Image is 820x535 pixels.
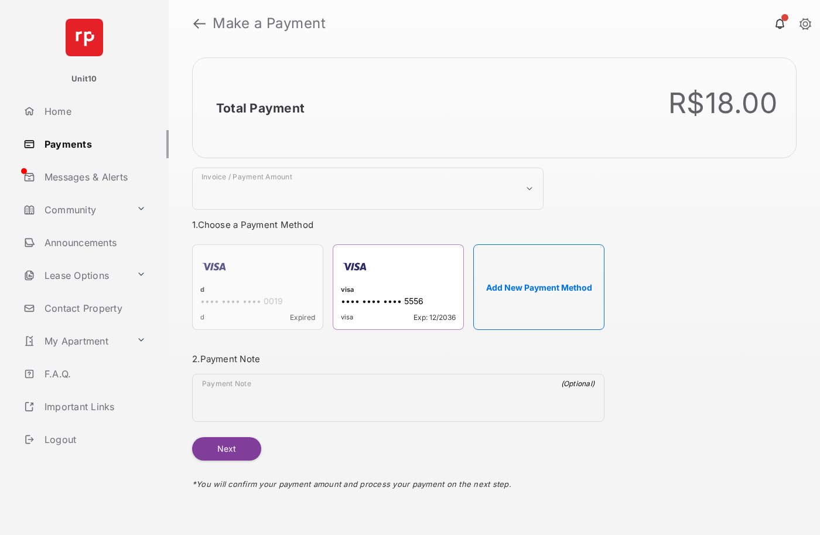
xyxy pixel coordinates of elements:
div: •••• •••• •••• 5556 [341,296,456,308]
div: * You will confirm your payment amount and process your payment on the next step. [192,461,604,500]
div: •••• •••• •••• 0019 [200,296,315,308]
span: visa [341,313,353,322]
a: Messages & Alerts [19,163,169,191]
div: R$18.00 [668,86,777,120]
span: d [200,313,204,322]
strong: Make a Payment [213,16,326,30]
a: Community [19,196,132,224]
a: F.A.Q. [19,360,169,388]
h3: 2. Payment Note [192,353,604,364]
a: Payments [19,130,169,158]
button: Add New Payment Method [473,244,604,330]
span: Exp: 12/2036 [414,313,456,322]
button: Next [192,437,261,461]
div: d [200,285,315,296]
a: Lease Options [19,261,132,289]
a: My Apartment [19,327,132,355]
a: Logout [19,425,169,454]
a: Contact Property [19,294,169,322]
div: visa•••• •••• •••• 5556visaExp: 12/2036 [333,244,464,330]
h3: 1. Choose a Payment Method [192,219,604,230]
a: Important Links [19,393,151,421]
h2: Total Payment [216,101,305,115]
a: Announcements [19,229,169,257]
div: visa [341,285,456,296]
span: Expired [290,313,315,322]
p: Unit10 [71,73,97,85]
a: Home [19,97,169,125]
div: d•••• •••• •••• 0019dExpired [192,244,323,330]
img: svg+xml;base64,PHN2ZyB4bWxucz0iaHR0cDovL3d3dy53My5vcmcvMjAwMC9zdmciIHdpZHRoPSI2NCIgaGVpZ2h0PSI2NC... [66,19,103,56]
